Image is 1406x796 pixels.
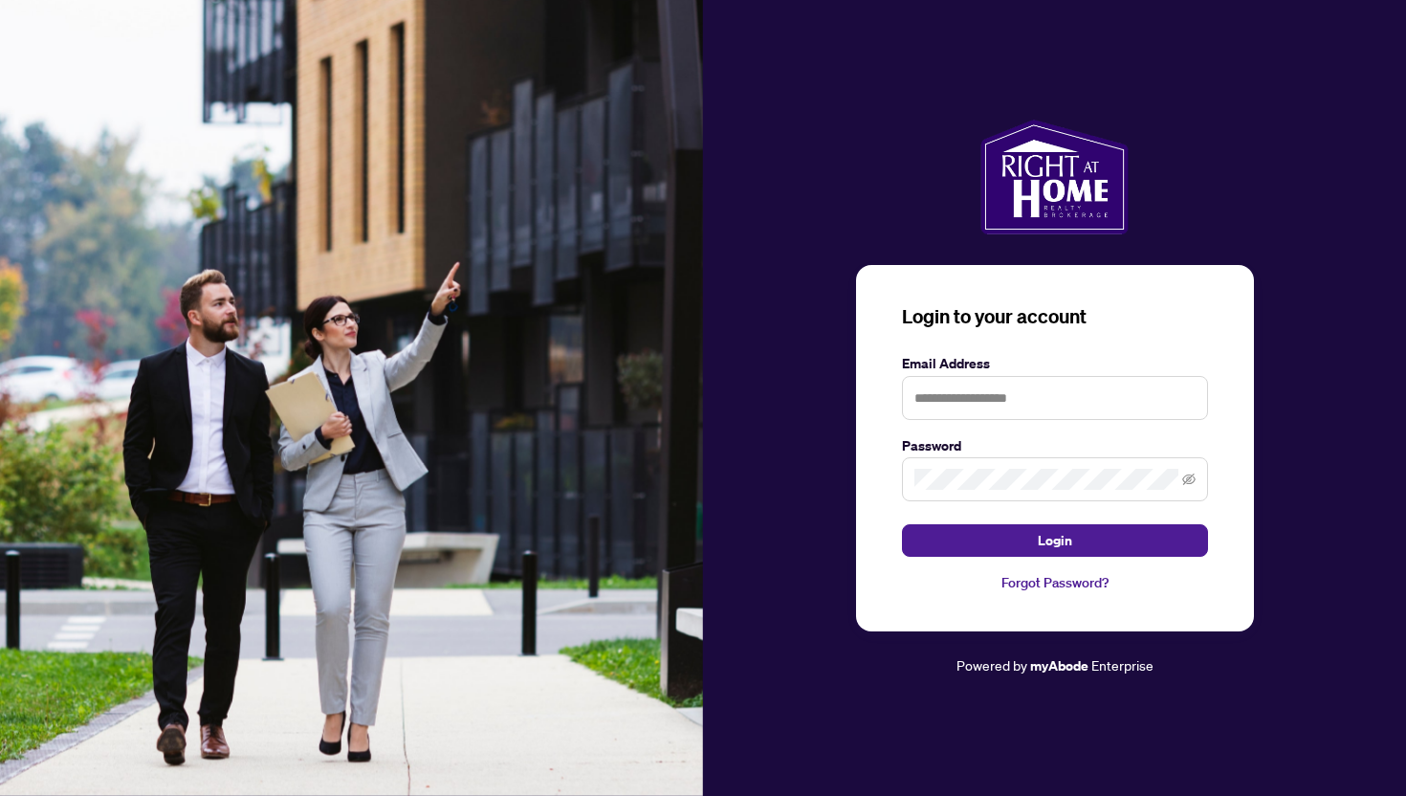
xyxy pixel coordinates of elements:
label: Password [902,435,1208,456]
label: Email Address [902,353,1208,374]
a: myAbode [1030,655,1088,676]
span: Login [1038,525,1072,556]
img: ma-logo [980,120,1129,234]
span: Enterprise [1091,656,1153,674]
span: eye-invisible [1182,473,1196,486]
a: Forgot Password? [902,572,1208,593]
h3: Login to your account [902,303,1208,330]
button: Login [902,524,1208,557]
span: Powered by [956,656,1027,674]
